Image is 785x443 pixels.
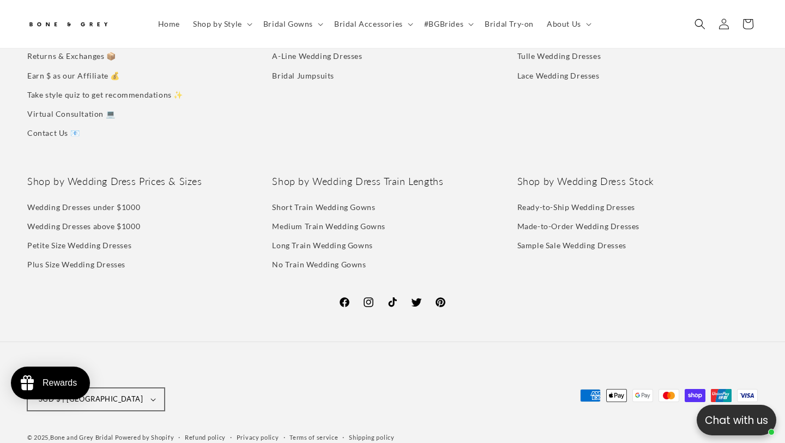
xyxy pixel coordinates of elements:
[272,175,512,188] h2: Shop by Wedding Dress Train Lengths
[27,66,120,85] a: Earn $ as our Affiliate 💰
[334,19,403,29] span: Bridal Accessories
[272,217,385,236] a: Medium Train Wedding Gowns
[478,13,540,35] a: Bridal Try-on
[115,434,174,441] a: Powered by Shopify
[27,217,140,236] a: Wedding Dresses above $1000
[517,217,639,236] a: Made-to-Order Wedding Dresses
[50,434,113,441] a: Bone and Grey Bridal
[27,123,80,142] a: Contact Us 📧
[272,66,334,85] a: Bridal Jumpsuits
[540,13,596,35] summary: About Us
[158,19,180,29] span: Home
[27,372,165,382] h2: Country/region
[27,200,140,217] a: Wedding Dresses under $1000
[272,46,362,65] a: A-Line Wedding Dresses
[23,11,141,37] a: Bone and Grey Bridal
[27,85,183,104] a: Take style quiz to get recommendations ✨
[39,394,143,405] span: SGD $ | [GEOGRAPHIC_DATA]
[27,434,113,441] small: © 2025,
[424,19,463,29] span: #BGBrides
[517,236,626,255] a: Sample Sale Wedding Dresses
[688,12,712,36] summary: Search
[547,19,581,29] span: About Us
[517,66,600,85] a: Lace Wedding Dresses
[349,433,395,443] a: Shipping policy
[485,19,534,29] span: Bridal Try-on
[185,433,226,443] a: Refund policy
[418,13,478,35] summary: #BGBrides
[272,236,372,255] a: Long Train Wedding Gowns
[237,433,279,443] a: Privacy policy
[27,15,109,33] img: Bone and Grey Bridal
[27,255,125,274] a: Plus Size Wedding Dresses
[328,13,418,35] summary: Bridal Accessories
[152,13,186,35] a: Home
[272,200,375,217] a: Short Train Wedding Gowns
[257,13,328,35] summary: Bridal Gowns
[27,104,115,123] a: Virtual Consultation 💻
[289,433,338,443] a: Terms of service
[517,200,635,217] a: Ready-to-Ship Wedding Dresses
[697,405,776,435] button: Open chatbox
[186,13,257,35] summary: Shop by Style
[27,388,165,411] button: SGD $ | [GEOGRAPHIC_DATA]
[263,19,313,29] span: Bridal Gowns
[697,412,776,428] p: Chat with us
[193,19,242,29] span: Shop by Style
[272,255,366,274] a: No Train Wedding Gowns
[517,46,601,65] a: Tulle Wedding Dresses
[27,236,131,255] a: Petite Size Wedding Dresses
[27,175,268,188] h2: Shop by Wedding Dress Prices & Sizes
[27,46,116,65] a: Returns & Exchanges 📦
[43,378,77,388] div: Rewards
[517,175,758,188] h2: Shop by Wedding Dress Stock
